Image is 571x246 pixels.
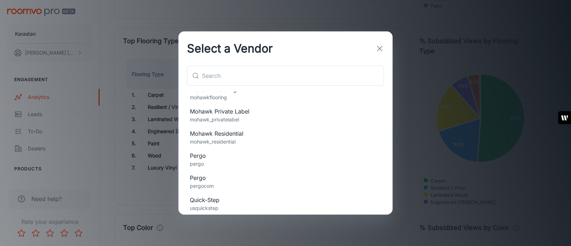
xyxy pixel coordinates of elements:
[190,116,381,124] p: mohawk_privatelabel
[190,196,381,204] span: Quick-Step
[178,104,393,126] div: Mohawk Private Labelmohawk_privatelabel
[202,66,384,86] input: Search
[178,171,393,193] div: Pergopergocom
[178,126,393,149] div: Mohawk Residentialmohawk_residential
[178,82,393,104] div: Mohawk Flooringmohawkflooring
[190,94,381,101] p: mohawkflooring
[190,182,381,190] p: pergocom
[190,174,381,182] span: Pergo
[178,193,393,215] div: Quick-Stepusquickstep
[190,204,381,212] p: usquickstep
[178,149,393,171] div: Pergopergo
[190,151,381,160] span: Pergo
[190,138,381,146] p: mohawk_residential
[190,160,381,168] p: pergo
[190,129,381,138] span: Mohawk Residential
[178,31,281,66] h2: Select a Vendor
[190,107,381,116] span: Mohawk Private Label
